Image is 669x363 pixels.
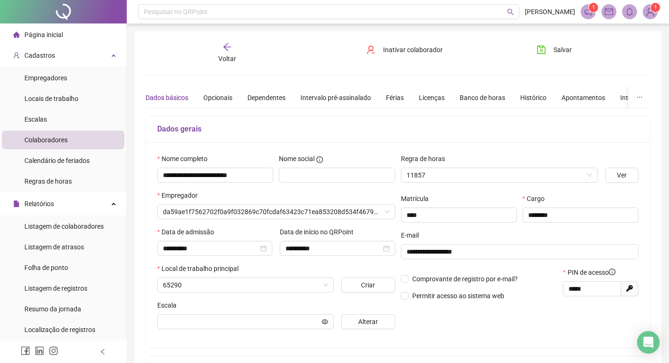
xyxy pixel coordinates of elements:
[157,154,214,164] label: Nome completo
[223,42,232,52] span: arrow-left
[620,93,655,103] div: Integrações
[407,168,592,182] span: 11857
[412,275,518,283] span: Comprovante de registro por e-mail?
[523,193,551,204] label: Cargo
[279,154,315,164] span: Nome social
[605,8,613,16] span: mail
[280,227,360,237] label: Data de início no QRPoint
[401,193,435,204] label: Matrícula
[507,8,514,15] span: search
[386,93,404,103] div: Férias
[419,93,445,103] div: Licenças
[561,93,605,103] div: Apontamentos
[359,42,450,57] button: Inativar colaborador
[100,348,106,355] span: left
[401,154,451,164] label: Regra de horas
[617,170,627,180] span: Ver
[341,314,395,329] button: Alterar
[24,74,67,82] span: Empregadores
[637,331,660,354] div: Open Intercom Messenger
[530,42,579,57] button: Salvar
[412,292,504,300] span: Permitir acesso ao sistema web
[643,5,657,19] img: 93547
[35,346,44,355] span: linkedin
[203,93,232,103] div: Opcionais
[537,45,546,54] span: save
[24,178,72,185] span: Regras de horas
[401,230,425,240] label: E-mail
[163,205,390,219] span: da59ae1f7562702f0a9f032869c70fcdaf63423c71ea853208d534f46798eb86
[629,87,650,108] button: ellipsis
[525,7,575,17] span: [PERSON_NAME]
[322,318,328,325] span: eye
[24,305,81,313] span: Resumo da jornada
[361,280,375,290] span: Criar
[609,269,615,275] span: info-circle
[651,3,660,12] sup: Atualize o seu contato no menu Meus Dados
[584,8,592,16] span: notification
[568,267,615,278] span: PIN de acesso
[247,93,285,103] div: Dependentes
[366,45,376,54] span: user-delete
[163,278,328,292] span: 65290
[589,3,598,12] sup: 1
[24,200,54,208] span: Relatórios
[654,4,657,11] span: 1
[24,157,90,164] span: Calendário de feriados
[24,52,55,59] span: Cadastros
[24,264,68,271] span: Folha de ponto
[146,93,188,103] div: Dados básicos
[21,346,30,355] span: facebook
[24,243,84,251] span: Listagem de atrasos
[605,168,638,183] button: Ver
[592,4,595,11] span: 1
[157,227,220,237] label: Data de admissão
[24,223,104,230] span: Listagem de colaboradores
[625,8,634,16] span: bell
[24,285,87,292] span: Listagem de registros
[520,93,546,103] div: Histórico
[636,94,643,100] span: ellipsis
[24,326,95,333] span: Localização de registros
[24,95,78,102] span: Locais de trabalho
[13,201,20,207] span: file
[460,93,505,103] div: Banco de horas
[157,300,183,310] label: Escala
[358,317,378,327] span: Alterar
[24,136,68,144] span: Colaboradores
[300,93,371,103] div: Intervalo pré-assinalado
[341,278,395,293] button: Criar
[49,346,58,355] span: instagram
[157,124,638,135] h5: Dados gerais
[24,31,63,39] span: Página inicial
[24,116,47,123] span: Escalas
[316,156,323,163] span: info-circle
[218,55,236,62] span: Voltar
[383,45,443,55] span: Inativar colaborador
[554,45,572,55] span: Salvar
[13,31,20,38] span: home
[157,263,245,274] label: Local de trabalho principal
[157,190,204,201] label: Empregador
[13,52,20,59] span: user-add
